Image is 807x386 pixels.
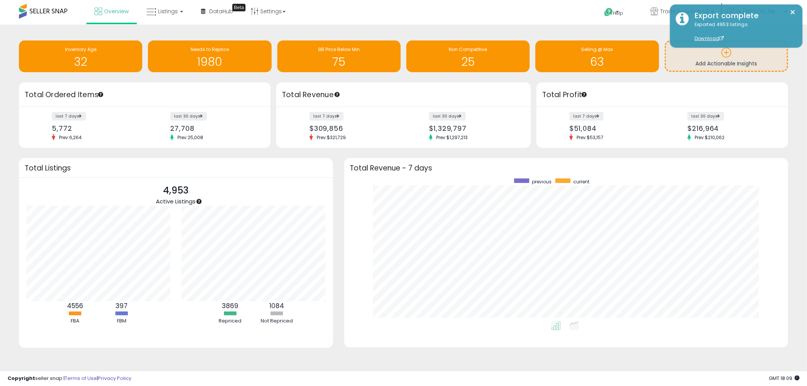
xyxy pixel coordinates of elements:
[666,42,787,71] a: Add Actionable Insights
[449,46,487,53] span: Non Competitive
[97,91,104,98] div: Tooltip anchor
[269,301,284,310] b: 1084
[687,112,724,121] label: last 30 days
[532,178,552,185] span: previous
[318,46,360,53] span: BB Price Below Min
[8,375,131,382] div: seller snap | |
[8,375,35,382] strong: Copyright
[158,8,178,15] span: Listings
[52,318,98,325] div: FBA
[65,46,96,53] span: Inventory Age
[104,8,129,15] span: Overview
[432,134,471,141] span: Prev: $1,297,213
[19,40,142,72] a: Inventory Age 32
[660,8,709,15] span: Trade Evolution US
[277,40,401,72] a: BB Price Below Min 75
[209,8,233,15] span: DataHub
[535,40,659,72] a: Selling @ Max 63
[613,10,624,16] span: Help
[170,124,257,132] div: 27,708
[98,375,131,382] a: Privacy Policy
[569,112,603,121] label: last 7 days
[99,318,144,325] div: FBM
[191,46,229,53] span: Needs to Reprice
[67,301,83,310] b: 4556
[25,165,327,171] h3: Total Listings
[254,318,299,325] div: Not Repriced
[569,124,656,132] div: $51,084
[687,124,774,132] div: $216,964
[429,112,466,121] label: last 30 days
[573,134,607,141] span: Prev: $53,157
[429,124,518,132] div: $1,329,797
[313,134,350,141] span: Prev: $321,729
[790,8,796,17] button: ×
[334,91,341,98] div: Tooltip anchor
[207,318,253,325] div: Repriced
[691,134,728,141] span: Prev: $210,062
[23,56,138,68] h1: 32
[598,2,638,25] a: Help
[148,40,271,72] a: Needs to Reprice 1980
[65,375,97,382] a: Terms of Use
[170,112,207,121] label: last 30 days
[309,124,398,132] div: $309,856
[196,198,202,205] div: Tooltip anchor
[52,124,139,132] div: 5,772
[222,301,238,310] b: 3869
[695,35,724,42] a: Download
[573,178,589,185] span: current
[769,375,799,382] span: 2025-09-16 18:09 GMT
[581,46,613,53] span: Selling @ Max
[410,56,526,68] h1: 25
[539,56,655,68] h1: 63
[52,112,86,121] label: last 7 days
[604,8,613,17] i: Get Help
[282,90,525,100] h3: Total Revenue
[55,134,86,141] span: Prev: 6,264
[309,112,344,121] label: last 7 days
[156,197,196,205] span: Active Listings
[689,10,797,21] div: Export complete
[156,183,196,198] p: 4,953
[350,165,782,171] h3: Total Revenue - 7 days
[406,40,530,72] a: Non Competitive 25
[152,56,267,68] h1: 1980
[695,60,757,67] span: Add Actionable Insights
[542,90,782,100] h3: Total Profit
[174,134,207,141] span: Prev: 25,008
[25,90,265,100] h3: Total Ordered Items
[281,56,397,68] h1: 75
[115,301,128,310] b: 397
[689,21,797,42] div: Exported 4953 listings.
[232,4,246,11] div: Tooltip anchor
[581,91,588,98] div: Tooltip anchor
